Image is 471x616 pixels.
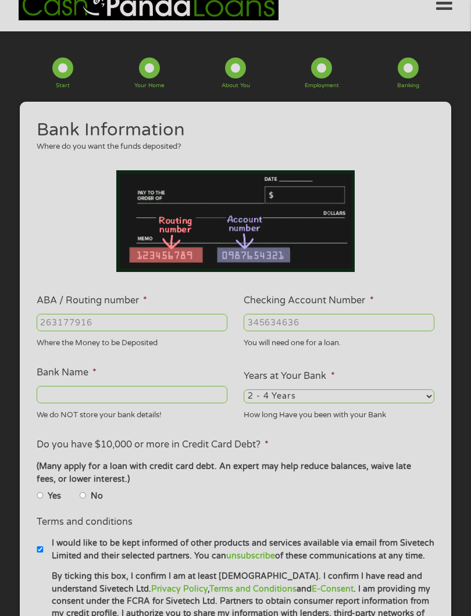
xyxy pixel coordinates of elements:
label: Terms and conditions [37,516,133,528]
label: Do you have $10,000 or more in Credit Card Debt? [37,439,269,451]
div: Employment [305,83,339,89]
h2: Bank Information [37,119,426,142]
label: Yes [48,490,61,503]
div: About You [222,83,250,89]
div: Your Home [134,83,165,89]
input: 345634636 [244,314,434,331]
a: E-Consent [312,584,354,594]
label: Bank Name [37,367,97,379]
a: unsubscribe [226,551,275,561]
div: (Many apply for a loan with credit card debt. An expert may help reduce balances, waive late fees... [37,460,434,485]
label: No [91,490,103,503]
div: We do NOT store your bank details! [37,406,227,421]
div: Where the Money to be Deposited [37,334,227,349]
label: ABA / Routing number [37,295,147,307]
a: Privacy Policy [151,584,208,594]
input: 263177916 [37,314,227,331]
label: Years at Your Bank [244,370,334,382]
a: Terms and Conditions [209,584,297,594]
div: How long Have you been with your Bank [244,406,434,421]
div: Where do you want the funds deposited? [37,141,426,153]
img: Routing number location [116,170,355,272]
div: You will need one for a loan. [244,334,434,349]
label: I would like to be kept informed of other products and services available via email from Sivetech... [44,537,441,562]
div: Start [56,83,70,89]
label: Checking Account Number [244,295,373,307]
div: Banking [397,83,419,89]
